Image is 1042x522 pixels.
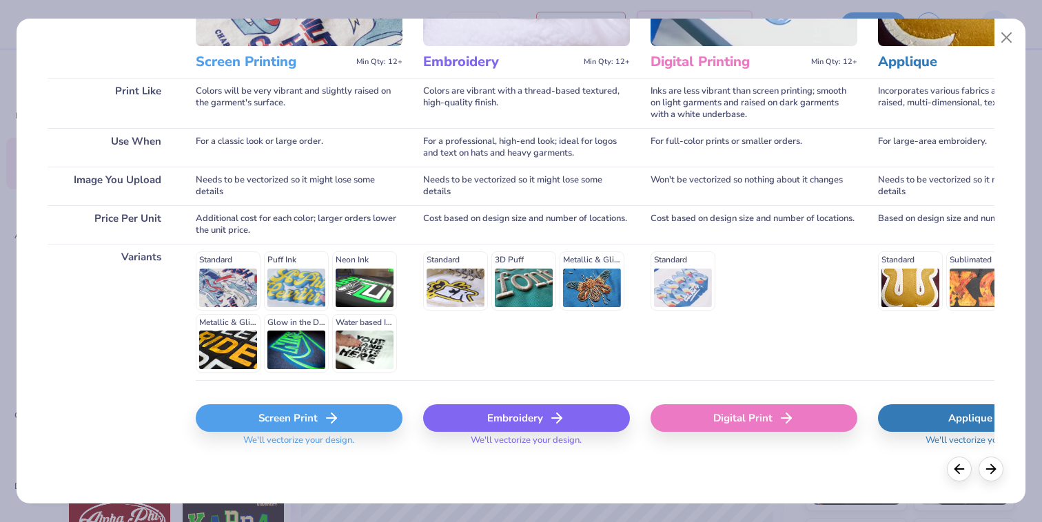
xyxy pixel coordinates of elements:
[48,244,175,380] div: Variants
[651,53,806,71] h3: Digital Printing
[423,205,630,244] div: Cost based on design size and number of locations.
[196,53,351,71] h3: Screen Printing
[196,404,402,432] div: Screen Print
[423,167,630,205] div: Needs to be vectorized so it might lose some details
[238,435,360,455] span: We'll vectorize your design.
[196,167,402,205] div: Needs to be vectorized so it might lose some details
[465,435,587,455] span: We'll vectorize your design.
[48,78,175,128] div: Print Like
[651,78,857,128] div: Inks are less vibrant than screen printing; smooth on light garments and raised on dark garments ...
[423,404,630,432] div: Embroidery
[423,78,630,128] div: Colors are vibrant with a thread-based textured, high-quality finish.
[196,128,402,167] div: For a classic look or large order.
[48,128,175,167] div: Use When
[423,53,578,71] h3: Embroidery
[651,404,857,432] div: Digital Print
[811,57,857,67] span: Min Qty: 12+
[878,53,1033,71] h3: Applique
[651,128,857,167] div: For full-color prints or smaller orders.
[196,205,402,244] div: Additional cost for each color; larger orders lower the unit price.
[651,167,857,205] div: Won't be vectorized so nothing about it changes
[356,57,402,67] span: Min Qty: 12+
[196,78,402,128] div: Colors will be very vibrant and slightly raised on the garment's surface.
[48,167,175,205] div: Image You Upload
[920,435,1042,455] span: We'll vectorize your design.
[48,205,175,244] div: Price Per Unit
[423,128,630,167] div: For a professional, high-end look; ideal for logos and text on hats and heavy garments.
[651,205,857,244] div: Cost based on design size and number of locations.
[584,57,630,67] span: Min Qty: 12+
[994,25,1020,51] button: Close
